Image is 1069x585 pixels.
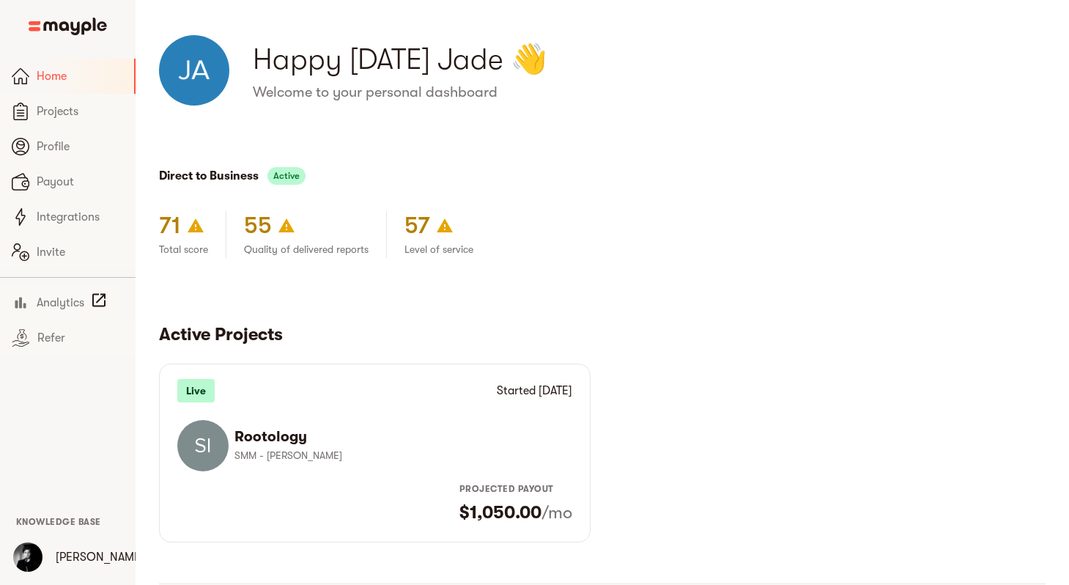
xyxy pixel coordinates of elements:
p: Live [177,379,215,402]
span: Projects [37,103,124,120]
h5: $1,050.00 [459,501,541,524]
h4: 55 [244,211,272,240]
h3: Happy [DATE] Jade 👋 [253,39,1046,80]
span: Profile [37,138,124,155]
h5: /mo [541,501,572,524]
span: Knowledge Base [16,517,101,527]
p: Level of service [404,240,473,258]
h6: Rootology [234,427,561,446]
p: [PERSON_NAME] [56,548,144,566]
a: Knowledge Base [16,515,101,527]
h4: 57 [404,211,430,240]
span: Analytics [37,294,84,312]
button: Direct to Business [159,166,259,186]
span: Integrations [37,208,124,226]
p: Total score [159,240,208,258]
div: This program is active. You will be assigned new clients. [267,167,306,185]
img: Jade Macdonald [159,35,229,106]
span: Refer [37,329,124,347]
img: hZaexPnQTDyPnSbRPYfy [177,420,229,471]
span: Home [37,67,122,85]
p: Quality of delivered reports [244,240,369,258]
button: User Menu [4,534,51,581]
p: Started [DATE] [497,382,572,400]
h4: 71 [159,211,181,240]
img: OLtOxrcJT3q4uieMiGAB [13,542,42,572]
span: Invite [37,243,124,261]
h5: Active Projects [159,323,1046,346]
span: Active [267,167,306,185]
span: Payout [37,173,124,191]
img: Main logo [29,18,107,35]
p: SMM - [PERSON_NAME] [234,446,561,464]
h6: Welcome to your personal dashboard [253,83,1046,102]
span: Projected payout [459,477,572,501]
